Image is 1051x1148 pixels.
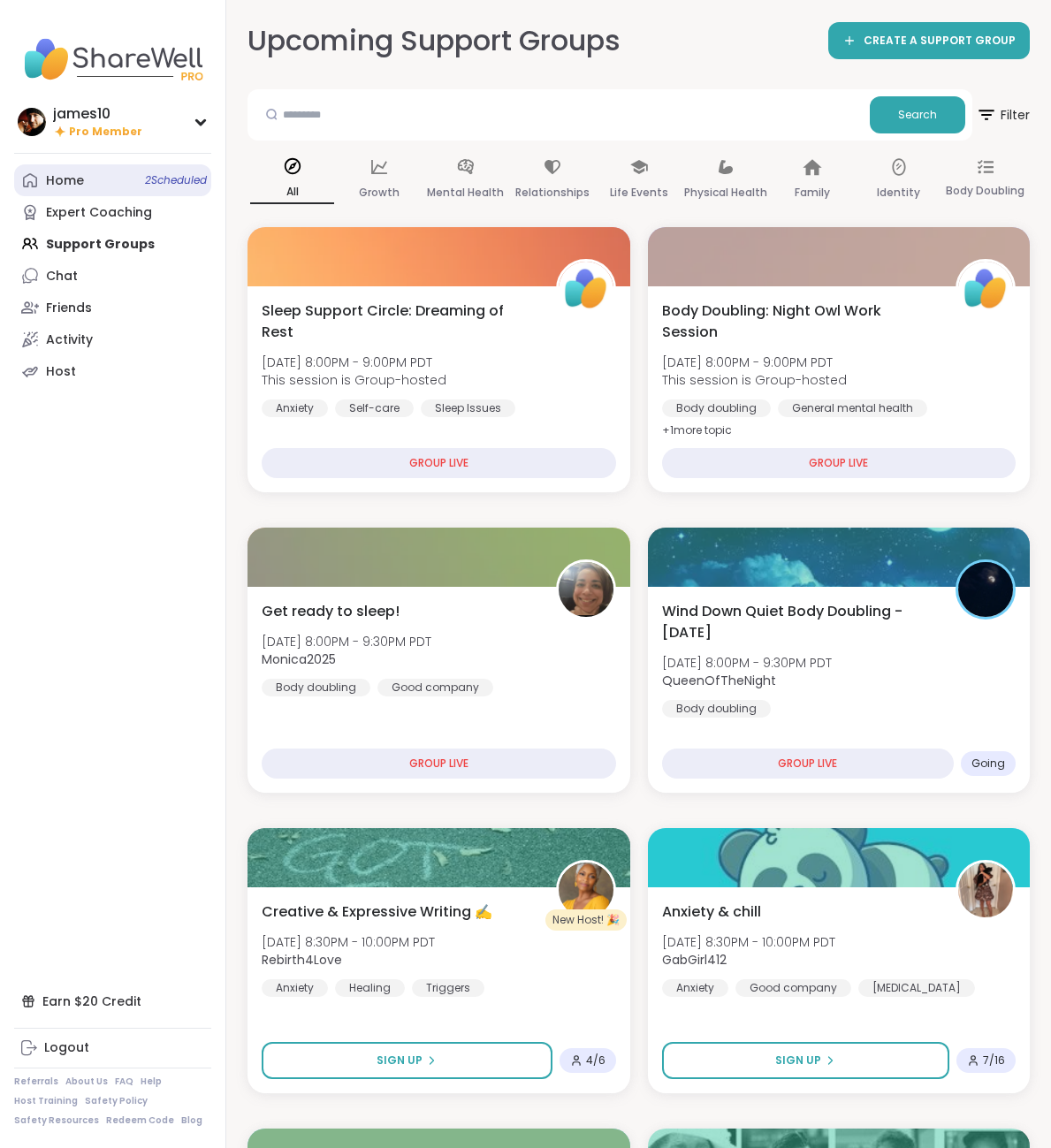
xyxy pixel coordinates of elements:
[971,756,1005,771] span: Going
[778,399,927,417] div: General mental health
[262,979,328,997] div: Anxiety
[662,700,771,718] div: Body doubling
[262,371,446,389] span: This session is Group-hosted
[958,262,1013,316] img: ShareWell
[14,292,211,323] a: Friends
[976,94,1030,136] span: Filter
[946,180,1024,201] p: Body Doubling
[14,355,211,387] a: Host
[14,260,211,292] a: Chat
[14,1076,58,1088] a: Referrals
[85,1095,148,1107] a: Safety Policy
[958,562,1013,617] img: QueenOfTheNight
[46,204,152,222] div: Expert Coaching
[662,448,1017,478] div: GROUP LIVE
[898,107,937,123] span: Search
[14,985,211,1017] div: Earn $20 Credit
[775,1053,821,1068] span: Sign Up
[421,399,515,417] div: Sleep Issues
[662,672,776,689] b: QueenOfTheNight
[662,399,771,417] div: Body doubling
[262,601,400,622] span: Get ready to sleep!
[976,89,1030,141] button: Filter
[262,679,370,696] div: Body doubling
[141,1076,162,1088] a: Help
[46,331,93,349] div: Activity
[262,933,435,951] span: [DATE] 8:30PM - 10:00PM PDT
[858,979,975,997] div: [MEDICAL_DATA]
[662,979,728,997] div: Anxiety
[262,300,537,343] span: Sleep Support Circle: Dreaming of Rest
[662,601,937,643] span: Wind Down Quiet Body Doubling - [DATE]
[18,108,46,136] img: james10
[515,182,590,203] p: Relationships
[662,749,955,779] div: GROUP LIVE
[14,1032,211,1064] a: Logout
[46,172,84,190] div: Home
[559,262,613,316] img: ShareWell
[662,354,847,371] span: [DATE] 8:00PM - 9:00PM PDT
[377,679,493,696] div: Good company
[559,863,613,917] img: Rebirth4Love
[14,28,211,90] img: ShareWell Nav Logo
[545,909,627,931] div: New Host! 🎉
[662,654,832,672] span: [DATE] 8:00PM - 9:30PM PDT
[735,979,851,997] div: Good company
[958,863,1013,917] img: GabGirl412
[662,1042,950,1079] button: Sign Up
[559,562,613,617] img: Monica2025
[262,901,492,923] span: Creative & Expressive Writing ✍️
[684,182,767,203] p: Physical Health
[335,979,405,997] div: Healing
[662,371,847,389] span: This session is Group-hosted
[262,354,446,371] span: [DATE] 8:00PM - 9:00PM PDT
[53,104,142,124] div: james10
[46,268,78,285] div: Chat
[828,22,1030,59] a: CREATE A SUPPORT GROUP
[377,1053,423,1068] span: Sign Up
[262,633,431,650] span: [DATE] 8:00PM - 9:30PM PDT
[106,1114,174,1127] a: Redeem Code
[65,1076,108,1088] a: About Us
[662,933,835,951] span: [DATE] 8:30PM - 10:00PM PDT
[262,1042,552,1079] button: Sign Up
[14,1095,78,1107] a: Host Training
[14,1114,99,1127] a: Safety Resources
[262,951,342,969] b: Rebirth4Love
[262,448,616,478] div: GROUP LIVE
[248,21,621,61] h2: Upcoming Support Groups
[262,399,328,417] div: Anxiety
[46,363,76,381] div: Host
[14,323,211,355] a: Activity
[662,901,761,923] span: Anxiety & chill
[610,182,668,203] p: Life Events
[359,182,400,203] p: Growth
[44,1039,89,1057] div: Logout
[662,300,937,343] span: Body Doubling: Night Owl Work Session
[250,181,334,204] p: All
[335,399,414,417] div: Self-care
[115,1076,133,1088] a: FAQ
[14,164,211,196] a: Home2Scheduled
[662,951,727,969] b: GabGirl412
[870,96,965,133] button: Search
[983,1053,1005,1068] span: 7 / 16
[181,1114,202,1127] a: Blog
[864,34,1016,49] span: CREATE A SUPPORT GROUP
[795,182,830,203] p: Family
[46,300,92,317] div: Friends
[14,196,211,228] a: Expert Coaching
[262,650,336,668] b: Monica2025
[586,1053,605,1068] span: 4 / 6
[427,182,504,203] p: Mental Health
[69,125,142,140] span: Pro Member
[262,749,616,779] div: GROUP LIVE
[877,182,920,203] p: Identity
[412,979,484,997] div: Triggers
[145,173,207,187] span: 2 Scheduled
